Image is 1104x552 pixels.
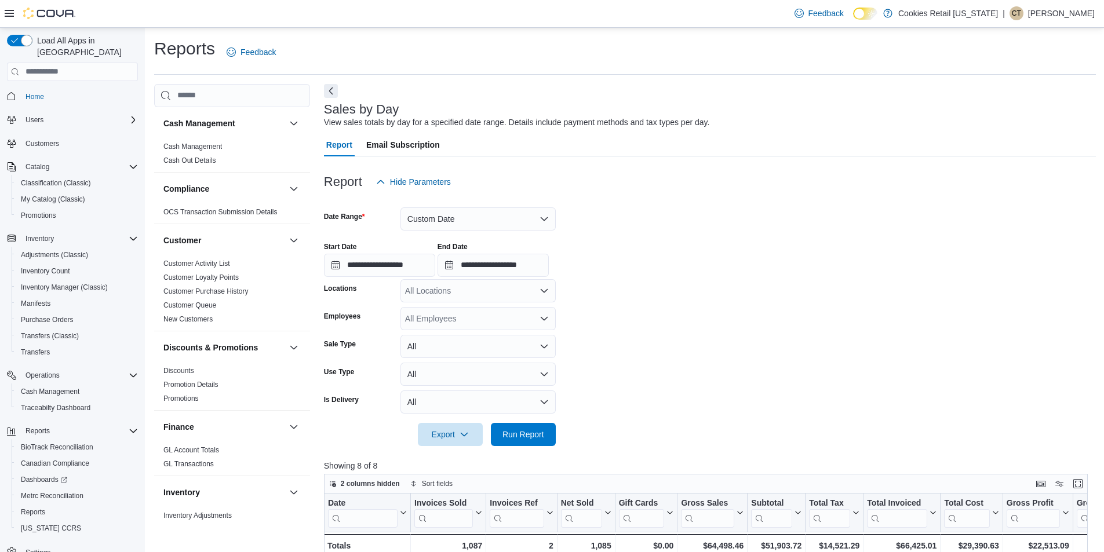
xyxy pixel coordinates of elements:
a: Discounts [163,367,194,375]
label: Date Range [324,212,365,221]
div: Compliance [154,205,310,224]
span: Home [21,89,138,104]
button: Next [324,84,338,98]
a: Traceabilty Dashboard [16,401,95,415]
a: Classification (Classic) [16,176,96,190]
h3: Discounts & Promotions [163,342,258,353]
button: Compliance [287,182,301,196]
label: Sale Type [324,339,356,349]
span: Canadian Compliance [21,459,89,468]
div: Total Tax [809,498,850,509]
img: Cova [23,8,75,19]
div: Date [328,498,398,509]
a: Promotions [16,209,61,222]
button: Customer [163,235,285,246]
span: Transfers [21,348,50,357]
a: Manifests [16,297,55,310]
input: Press the down key to open a popover containing a calendar. [324,254,435,277]
a: Metrc Reconciliation [16,489,88,503]
a: Customer Loyalty Points [163,273,239,282]
span: Adjustments (Classic) [16,248,138,262]
span: Users [21,113,138,127]
div: Finance [154,443,310,476]
div: Gross Profit [1007,498,1060,509]
span: Transfers [16,345,138,359]
span: Discounts [163,366,194,375]
a: Cash Out Details [163,156,216,164]
label: Is Delivery [324,395,359,404]
a: Feedback [222,41,280,64]
span: Adjustments (Classic) [21,250,88,259]
input: Dark Mode [853,8,877,20]
button: All [400,390,556,414]
span: Email Subscription [366,133,440,156]
div: Subtotal [751,498,792,509]
a: [US_STATE] CCRS [16,521,86,535]
span: Cash Management [21,387,79,396]
div: Total Tax [809,498,850,527]
button: Sort fields [406,477,457,491]
span: Export [425,423,476,446]
a: Purchase Orders [16,313,78,327]
button: Compliance [163,183,285,195]
button: Inventory [2,231,143,247]
span: OCS Transaction Submission Details [163,207,278,217]
h3: Compliance [163,183,209,195]
div: Customer [154,257,310,331]
button: Total Tax [809,498,859,527]
div: Invoices Ref [490,498,544,509]
button: Promotions [12,207,143,224]
button: Invoices Sold [414,498,482,527]
div: Gift Cards [618,498,664,509]
button: Open list of options [540,314,549,323]
span: Catalog [21,160,138,174]
button: Home [2,88,143,105]
p: [PERSON_NAME] [1028,6,1095,20]
button: Customers [2,135,143,152]
span: Customer Loyalty Points [163,273,239,282]
button: Transfers (Classic) [12,328,143,344]
h3: Customer [163,235,201,246]
button: Export [418,423,483,446]
p: Showing 8 of 8 [324,460,1096,471]
span: Promotion Details [163,380,218,389]
div: Candace Trujillo [1010,6,1023,20]
button: Adjustments (Classic) [12,247,143,263]
button: Keyboard shortcuts [1034,477,1048,491]
div: Total Cost [944,498,989,527]
span: Inventory Count [16,264,138,278]
div: Invoices Sold [414,498,473,509]
span: Reports [25,426,50,436]
span: [US_STATE] CCRS [21,524,81,533]
a: Home [21,90,49,104]
span: Promotions [16,209,138,222]
button: Display options [1052,477,1066,491]
div: Invoices Ref [490,498,544,527]
a: OCS Transaction Submission Details [163,208,278,216]
button: Discounts & Promotions [287,341,301,354]
span: Hide Parameters [390,176,451,188]
span: Promotions [21,211,56,220]
span: Operations [25,371,60,380]
button: 2 columns hidden [325,477,405,491]
button: Catalog [21,160,54,174]
span: Promotions [163,394,199,403]
span: Catalog [25,162,49,171]
a: Cash Management [16,385,84,399]
button: Inventory Manager (Classic) [12,279,143,295]
h3: Cash Management [163,118,235,129]
a: GL Account Totals [163,446,219,454]
span: Operations [21,368,138,382]
a: Inventory Count [16,264,75,278]
span: Reports [21,507,45,517]
span: GL Transactions [163,459,214,469]
button: Catalog [2,159,143,175]
span: Traceabilty Dashboard [16,401,138,415]
a: Canadian Compliance [16,456,94,470]
a: New Customers [163,315,213,323]
span: Feedback [241,46,276,58]
a: Inventory Manager (Classic) [16,280,112,294]
button: Purchase Orders [12,312,143,328]
button: Date [328,498,407,527]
